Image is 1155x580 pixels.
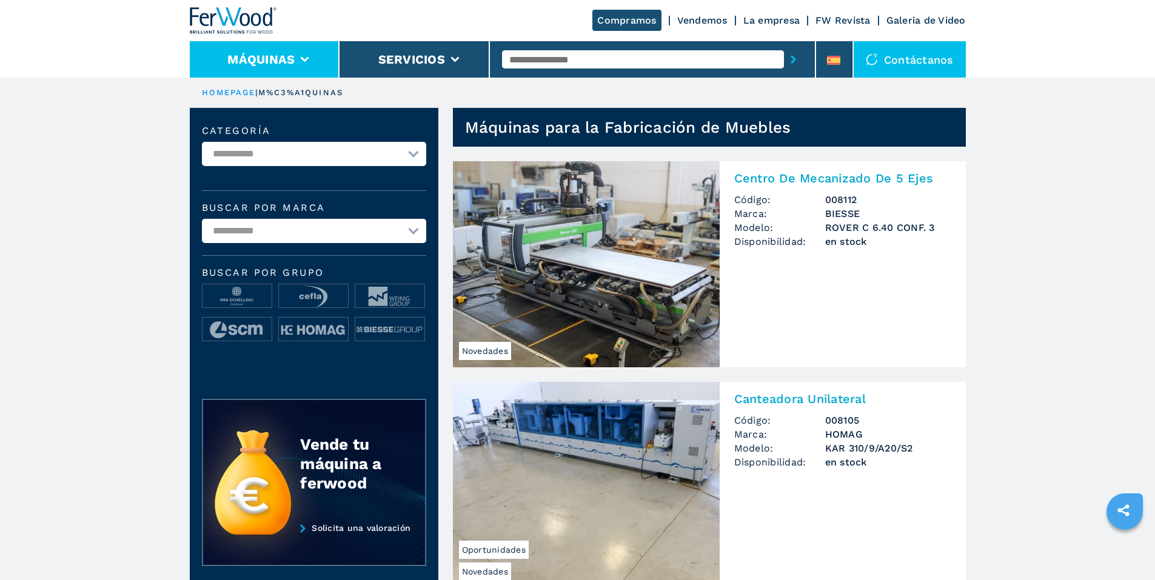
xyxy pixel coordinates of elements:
[734,413,825,427] span: Código:
[825,207,951,221] h3: BIESSE
[825,455,951,469] span: en stock
[825,193,951,207] h3: 008112
[459,541,529,559] span: Oportunidades
[202,88,256,97] a: HOMEPAGE
[734,193,825,207] span: Código:
[279,318,348,342] img: image
[453,161,720,367] img: Centro De Mecanizado De 5 Ejes BIESSE ROVER C 6.40 CONF. 3
[203,318,272,342] img: image
[203,284,272,308] img: image
[300,435,401,493] div: Vende tu máquina a ferwood
[255,88,258,97] span: |
[202,523,426,567] a: Solicita una valoración
[734,455,825,469] span: Disponibilidad:
[459,342,511,360] span: Novedades
[1108,495,1139,525] a: sharethis
[190,7,277,34] img: Ferwood
[202,126,426,136] label: categoría
[378,52,445,67] button: Servicios
[734,427,825,441] span: Marca:
[202,268,426,278] span: Buscar por grupo
[815,15,871,26] a: FW Revista
[825,441,951,455] h3: KAR 310/9/A20/S2
[279,284,348,308] img: image
[355,318,424,342] img: image
[866,53,878,65] img: Contáctanos
[734,392,951,406] h2: Canteadora Unilateral
[227,52,295,67] button: Máquinas
[825,413,951,427] h3: 008105
[854,41,966,78] div: Contáctanos
[677,15,728,26] a: Vendemos
[258,87,343,98] p: m%C3%A1quinas
[743,15,800,26] a: La empresa
[355,284,424,308] img: image
[825,221,951,235] h3: ROVER C 6.40 CONF. 3
[592,10,661,31] a: Compramos
[784,45,803,73] button: submit-button
[734,441,825,455] span: Modelo:
[465,118,791,137] h1: Máquinas para la Fabricación de Muebles
[734,171,951,185] h2: Centro De Mecanizado De 5 Ejes
[202,203,426,213] label: Buscar por marca
[886,15,966,26] a: Galeria de Video
[453,161,966,367] a: Centro De Mecanizado De 5 Ejes BIESSE ROVER C 6.40 CONF. 3NovedadesCentro De Mecanizado De 5 Ejes...
[825,427,951,441] h3: HOMAG
[734,207,825,221] span: Marca:
[825,235,951,248] span: en stock
[734,235,825,248] span: Disponibilidad:
[734,221,825,235] span: Modelo:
